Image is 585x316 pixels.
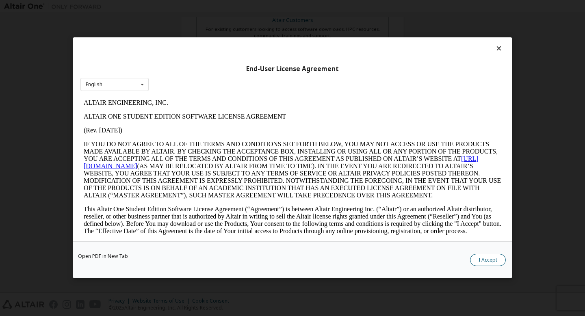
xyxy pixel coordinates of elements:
[3,45,421,103] p: IF YOU DO NOT AGREE TO ALL OF THE TERMS AND CONDITIONS SET FORTH BELOW, YOU MAY NOT ACCESS OR USE...
[3,3,421,11] p: ALTAIR ENGINEERING, INC.
[3,17,421,24] p: ALTAIR ONE STUDENT EDITION SOFTWARE LICENSE AGREEMENT
[86,82,102,87] div: English
[470,254,506,266] button: I Accept
[3,31,421,38] p: (Rev. [DATE])
[80,65,505,73] div: End-User License Agreement
[78,254,128,259] a: Open PDF in New Tab
[3,59,398,74] a: [URL][DOMAIN_NAME]
[3,110,421,139] p: This Altair One Student Edition Software License Agreement (“Agreement”) is between Altair Engine...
